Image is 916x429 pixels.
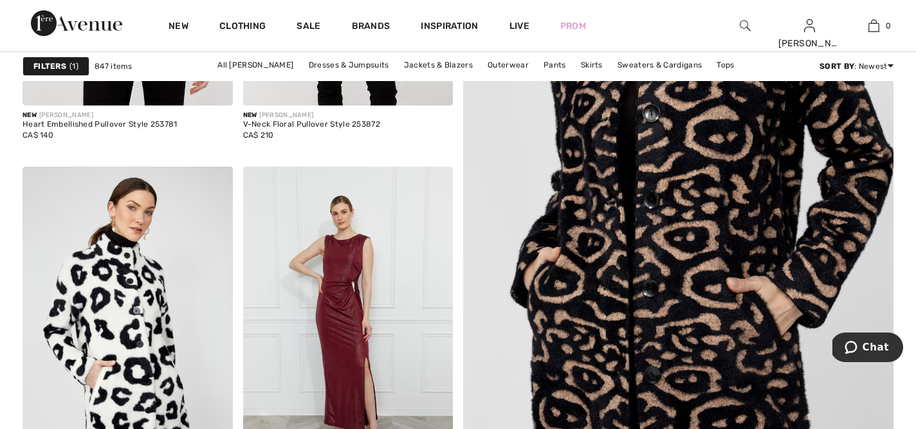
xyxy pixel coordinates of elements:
a: New [169,21,188,34]
span: 0 [886,20,891,32]
a: Pants [537,57,572,73]
a: Clothing [219,21,266,34]
span: New [23,111,37,119]
div: : Newest [820,60,893,72]
a: Brands [352,21,390,34]
a: Sign In [804,19,815,32]
a: Outerwear [481,57,535,73]
a: Sweaters & Cardigans [611,57,708,73]
div: [PERSON_NAME] [243,111,381,120]
a: Jackets & Blazers [398,57,479,73]
span: New [243,111,257,119]
span: CA$ 210 [243,131,274,140]
div: [PERSON_NAME] [778,37,841,50]
a: Tops [710,57,740,73]
img: 1ère Avenue [31,10,122,36]
span: CA$ 140 [23,131,53,140]
iframe: Opens a widget where you can chat to one of our agents [832,333,903,365]
div: Heart Embellished Pullover Style 253781 [23,120,178,129]
a: Prom [560,19,586,33]
a: Skirts [574,57,609,73]
img: My Bag [868,18,879,33]
a: Sale [297,21,320,34]
strong: Filters [33,60,66,72]
img: My Info [804,18,815,33]
a: Dresses & Jumpsuits [302,57,396,73]
span: 1 [69,60,78,72]
a: 0 [842,18,905,33]
span: 847 items [95,60,133,72]
span: Inspiration [421,21,478,34]
div: [PERSON_NAME] [23,111,178,120]
strong: Sort By [820,62,854,71]
a: Live [509,19,529,33]
div: V-Neck Floral Pullover Style 253872 [243,120,381,129]
a: All [PERSON_NAME] [211,57,300,73]
img: search the website [740,18,751,33]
